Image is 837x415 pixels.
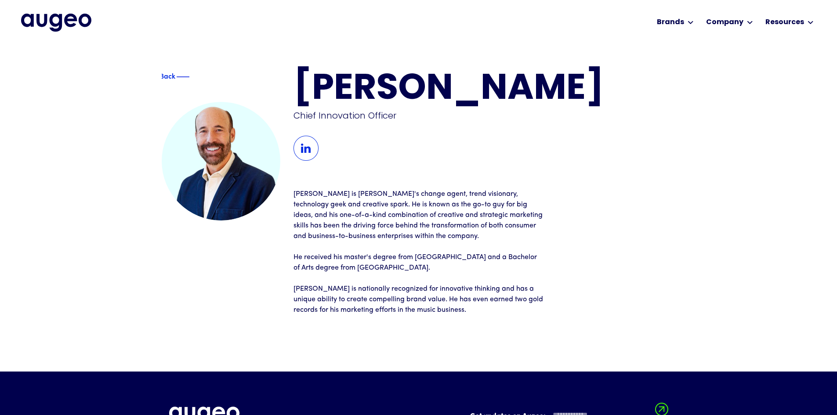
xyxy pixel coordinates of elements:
[293,273,544,284] p: ‍
[21,14,91,31] img: Augeo's full logo in midnight blue.
[293,284,544,315] p: [PERSON_NAME] is nationally recognized for innovative thinking and has a unique ability to create...
[293,109,547,122] div: Chief Innovation Officer
[293,189,544,242] p: [PERSON_NAME] is [PERSON_NAME]'s change agent, trend visionary, technology geek and creative spar...
[706,17,743,28] div: Company
[765,17,804,28] div: Resources
[176,72,189,82] img: Blue decorative line
[159,70,175,81] div: Back
[293,136,319,161] img: LinkedIn Icon
[293,242,544,252] p: ‍
[162,72,199,81] a: Blue text arrowBackBlue decorative line
[293,72,676,108] h1: [PERSON_NAME]
[657,17,684,28] div: Brands
[21,14,91,31] a: home
[293,252,544,273] p: He received his master's degree from [GEOGRAPHIC_DATA] and a Bachelor of Arts degree from [GEOGRA...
